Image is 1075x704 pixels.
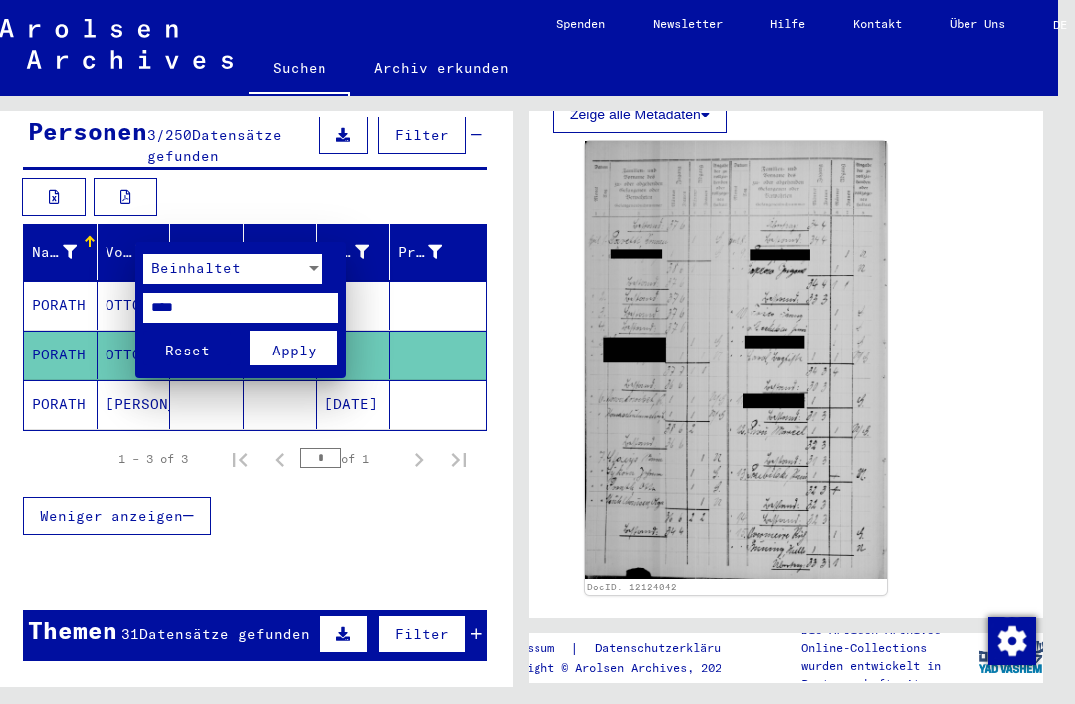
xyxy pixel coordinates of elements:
button: Reset [143,331,231,365]
img: Change consent [988,617,1036,665]
span: Beinhaltet [151,259,241,277]
span: Reset [165,342,210,359]
button: Apply [250,331,337,365]
span: Apply [272,342,317,359]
